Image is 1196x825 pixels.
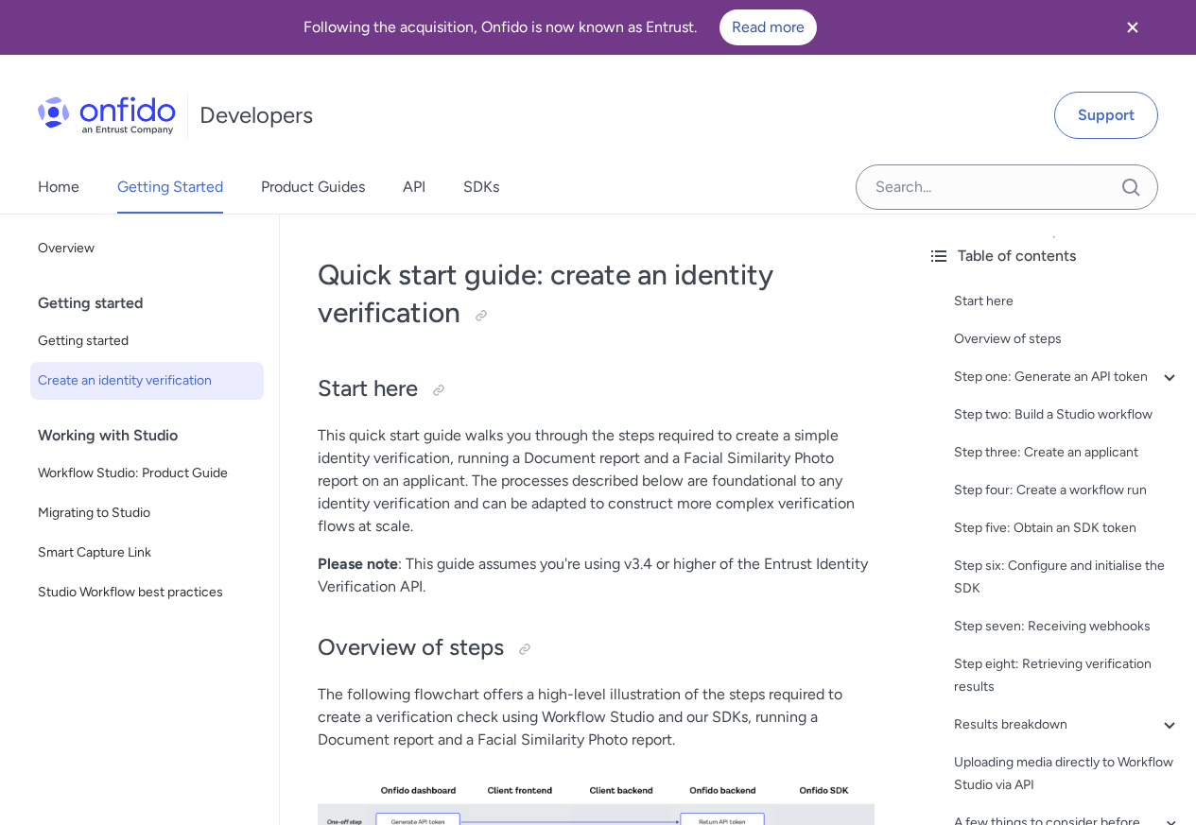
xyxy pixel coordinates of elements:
a: Create an identity verification [30,362,264,400]
a: API [403,161,425,214]
p: The following flowchart offers a high-level illustration of the steps required to create a verifi... [318,683,875,751]
a: Workflow Studio: Product Guide [30,455,264,492]
a: Results breakdown [954,713,1181,736]
span: Getting started [38,330,256,352]
a: Start here [954,290,1181,313]
span: Migrating to Studio [38,502,256,524]
div: Table of contents [927,245,1181,267]
p: : This guide assumes you're using v3.4 or higher of the Entrust Identity Verification API. [318,553,875,598]
a: Overview of steps [954,328,1181,351]
div: Following the acquisition, Onfido is now known as Entrust. [23,9,1098,45]
span: Smart Capture Link [38,541,256,564]
svg: Close banner [1121,16,1144,39]
h1: Quick start guide: create an identity verification [318,256,875,332]
a: Getting Started [117,161,223,214]
span: Workflow Studio: Product Guide [38,462,256,485]
a: SDKs [463,161,499,214]
a: Smart Capture Link [30,534,264,572]
div: Getting started [38,284,271,322]
a: Migrating to Studio [30,494,264,532]
a: Overview [30,230,264,267]
a: Step eight: Retrieving verification results [954,653,1181,698]
a: Uploading media directly to Workflow Studio via API [954,751,1181,797]
a: Step one: Generate an API token [954,366,1181,388]
a: Read more [719,9,817,45]
span: Overview [38,237,256,260]
a: Support [1054,92,1158,139]
a: Home [38,161,79,214]
button: Close banner [1098,4,1168,51]
input: Onfido search input field [856,164,1158,210]
a: Step seven: Receiving webhooks [954,615,1181,638]
h2: Start here [318,373,875,405]
a: Step four: Create a workflow run [954,479,1181,502]
a: Step two: Build a Studio workflow [954,404,1181,426]
p: This quick start guide walks you through the steps required to create a simple identity verificat... [318,424,875,538]
span: Studio Workflow best practices [38,581,256,604]
strong: Please note [318,555,398,573]
a: Step five: Obtain an SDK token [954,517,1181,540]
h1: Developers [199,100,313,130]
a: Step six: Configure and initialise the SDK [954,555,1181,600]
a: Getting started [30,322,264,360]
h2: Overview of steps [318,632,875,664]
a: Studio Workflow best practices [30,574,264,611]
a: Product Guides [261,161,365,214]
img: Onfido Logo [38,96,176,134]
a: Step three: Create an applicant [954,441,1181,464]
div: Working with Studio [38,417,271,455]
span: Create an identity verification [38,370,256,392]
